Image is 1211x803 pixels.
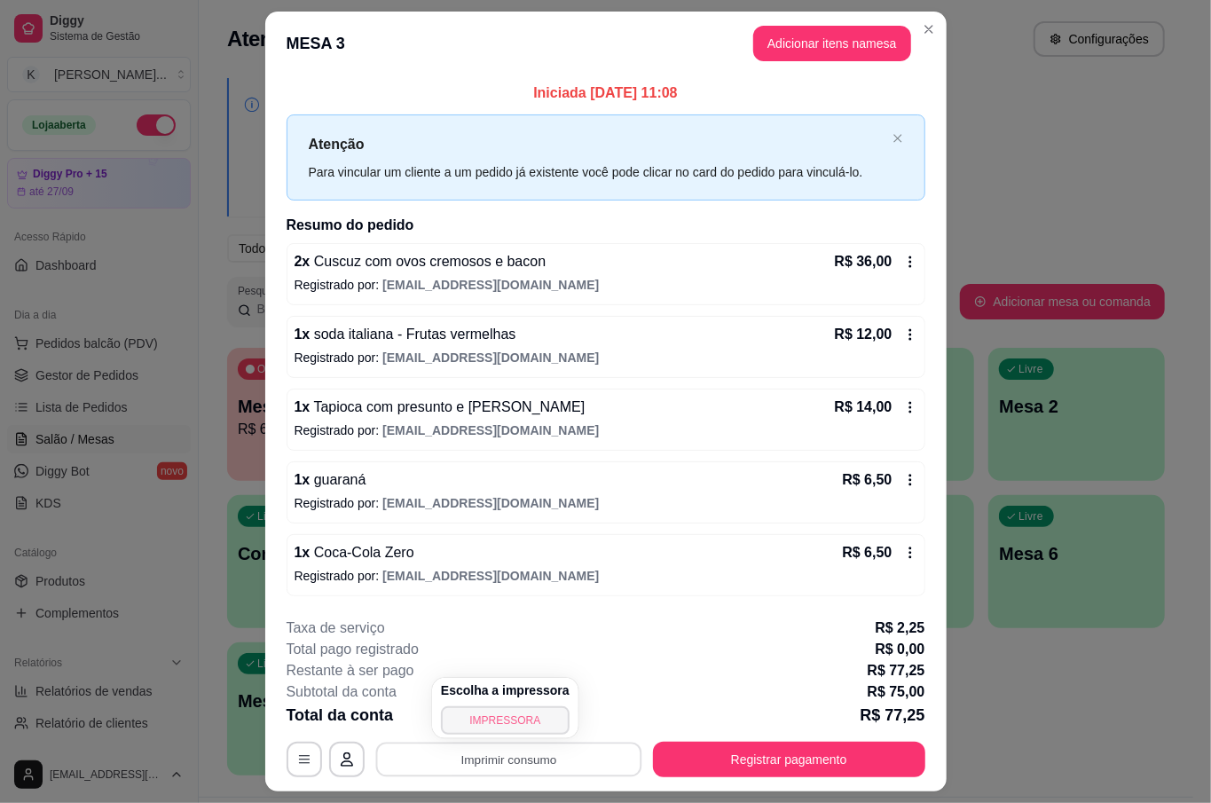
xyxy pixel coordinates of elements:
[382,569,599,583] span: [EMAIL_ADDRESS][DOMAIN_NAME]
[295,349,917,366] p: Registrado por:
[287,660,414,681] p: Restante à ser pago
[295,469,366,491] p: 1 x
[915,15,943,43] button: Close
[295,324,516,345] p: 1 x
[893,133,903,144] span: close
[295,494,917,512] p: Registrado por:
[868,681,925,703] p: R$ 75,00
[287,618,385,639] p: Taxa de serviço
[287,703,394,728] p: Total da conta
[295,542,414,563] p: 1 x
[835,251,893,272] p: R$ 36,00
[295,567,917,585] p: Registrado por:
[295,397,586,418] p: 1 x
[441,681,570,699] h4: Escolha a impressora
[835,397,893,418] p: R$ 14,00
[309,133,885,155] p: Atenção
[382,423,599,437] span: [EMAIL_ADDRESS][DOMAIN_NAME]
[860,703,924,728] p: R$ 77,25
[295,421,917,439] p: Registrado por:
[382,278,599,292] span: [EMAIL_ADDRESS][DOMAIN_NAME]
[309,162,885,182] div: Para vincular um cliente a um pedido já existente você pode clicar no card do pedido para vinculá...
[310,545,413,560] span: Coca-Cola Zero
[653,742,925,777] button: Registrar pagamento
[375,743,641,777] button: Imprimir consumo
[310,254,546,269] span: Cuscuz com ovos cremosos e bacon
[441,706,570,735] button: IMPRESSORA
[310,327,515,342] span: soda italiana - Frutas vermelhas
[842,469,892,491] p: R$ 6,50
[842,542,892,563] p: R$ 6,50
[382,496,599,510] span: [EMAIL_ADDRESS][DOMAIN_NAME]
[893,133,903,145] button: close
[310,399,585,414] span: Tapioca com presunto e [PERSON_NAME]
[265,12,947,75] header: MESA 3
[310,472,366,487] span: guaraná
[875,639,924,660] p: R$ 0,00
[287,215,925,236] h2: Resumo do pedido
[382,350,599,365] span: [EMAIL_ADDRESS][DOMAIN_NAME]
[875,618,924,639] p: R$ 2,25
[868,660,925,681] p: R$ 77,25
[835,324,893,345] p: R$ 12,00
[753,26,911,61] button: Adicionar itens namesa
[287,83,925,104] p: Iniciada [DATE] 11:08
[287,639,419,660] p: Total pago registrado
[295,251,547,272] p: 2 x
[295,276,917,294] p: Registrado por:
[287,681,397,703] p: Subtotal da conta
